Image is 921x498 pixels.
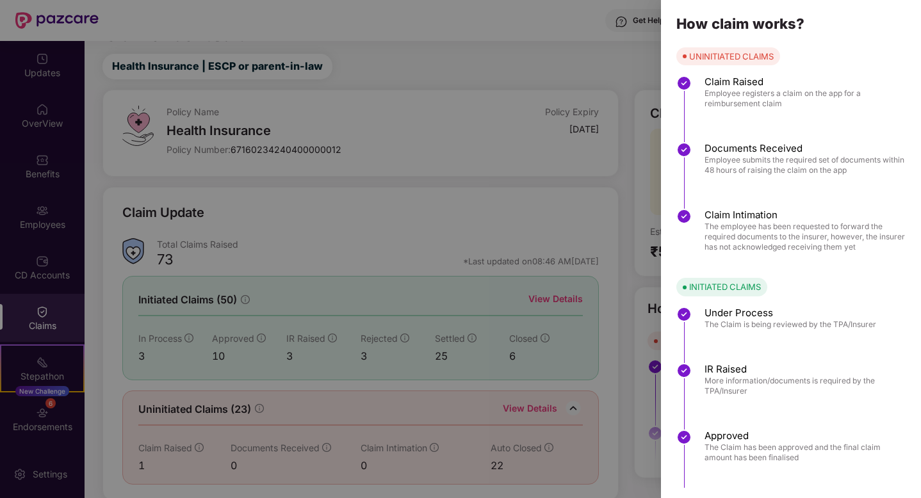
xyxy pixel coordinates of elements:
[705,155,908,175] span: Employee submits the required set of documents within 48 hours of raising the claim on the app
[705,142,908,155] span: Documents Received
[676,76,692,91] img: svg+xml;base64,PHN2ZyBpZD0iU3RlcC1Eb25lLTMyeDMyIiB4bWxucz0iaHR0cDovL3d3dy53My5vcmcvMjAwMC9zdmciIH...
[705,363,908,376] span: IR Raised
[705,209,908,221] span: Claim Intimation
[676,430,692,445] img: svg+xml;base64,PHN2ZyBpZD0iU3RlcC1Eb25lLTMyeDMyIiB4bWxucz0iaHR0cDovL3d3dy53My5vcmcvMjAwMC9zdmciIH...
[676,17,906,31] div: How claim works?
[705,442,908,463] span: The Claim has been approved and the final claim amount has been finalised
[705,88,908,109] span: Employee registers a claim on the app for a reimbursement claim
[705,76,908,88] span: Claim Raised
[676,142,692,157] img: svg+xml;base64,PHN2ZyBpZD0iU3RlcC1Eb25lLTMyeDMyIiB4bWxucz0iaHR0cDovL3d3dy53My5vcmcvMjAwMC9zdmciIH...
[689,280,761,293] div: INITIATED CLAIMS
[705,221,908,252] span: The employee has been requested to forward the required documents to the insurer, however, the in...
[705,376,908,396] span: More information/documents is required by the TPA/Insurer
[705,430,908,442] span: Approved
[689,50,774,63] div: UNINITIATED CLAIMS
[705,307,876,319] span: Under Process
[705,319,876,330] span: The Claim is being reviewed by the TPA/Insurer
[676,209,692,224] img: svg+xml;base64,PHN2ZyBpZD0iU3RlcC1Eb25lLTMyeDMyIiB4bWxucz0iaHR0cDovL3d3dy53My5vcmcvMjAwMC9zdmciIH...
[676,307,692,322] img: svg+xml;base64,PHN2ZyBpZD0iU3RlcC1Eb25lLTMyeDMyIiB4bWxucz0iaHR0cDovL3d3dy53My5vcmcvMjAwMC9zdmciIH...
[676,363,692,378] img: svg+xml;base64,PHN2ZyBpZD0iU3RlcC1Eb25lLTMyeDMyIiB4bWxucz0iaHR0cDovL3d3dy53My5vcmcvMjAwMC9zdmciIH...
